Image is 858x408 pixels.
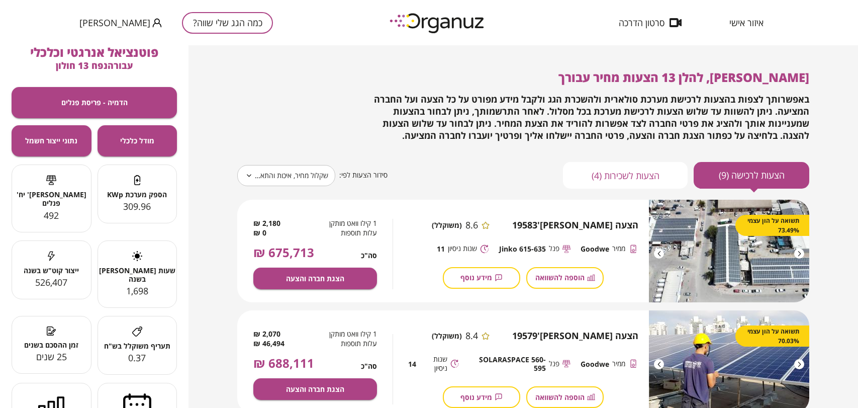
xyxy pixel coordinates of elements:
span: 14 [408,360,416,368]
span: באפשרותך לצפות בהצעות לרכישת מערכת סולארית ולהשכרת הגג ולקבל מידע מפורט על כל הצעה ועל החברה המצי... [374,93,809,141]
span: 1,698 [126,285,148,297]
button: הדמיה - פריסת פנלים [12,87,177,118]
span: הוספה להשוואה [535,273,585,282]
span: ממיר [612,359,625,369]
span: 46,494 ₪ [253,339,284,349]
span: (משוקלל) [432,221,462,229]
span: (משוקלל) [432,332,462,340]
span: תשואה על הון עצמי 70.03% [745,327,799,346]
span: הצעה [PERSON_NAME]' 19583 [512,220,638,231]
span: פוטנציאל אנרגטי וכלכלי [30,44,158,60]
button: מידע נוסף [443,267,520,289]
button: הוספה להשוואה [526,267,604,289]
span: הספק מערכת KWp [98,190,177,199]
span: תשואה על הון עצמי 73.49% [745,216,799,235]
span: הוספה להשוואה [535,393,585,401]
span: פנל [549,244,559,254]
span: סידור הצעות לפי: [339,171,388,180]
img: image [649,200,809,302]
span: 675,713 ₪ [253,246,314,260]
span: מודל כלכלי [120,136,154,145]
button: הצעות לשכירות (4) [563,162,688,189]
span: סה"כ [361,362,377,370]
button: [PERSON_NAME] [79,17,162,29]
span: 0.37 [128,352,146,364]
span: זמן ההסכם בשנים [12,341,91,349]
span: הצגת חברה והצעה [286,385,344,393]
div: שקלול מחיר, איכות והתאמה [237,161,335,190]
button: הצעות לרכישה (9) [694,162,809,189]
span: שנות ניסיון [419,355,447,373]
span: 2,070 ₪ [253,330,280,339]
span: מידע נוסף [460,393,492,401]
span: ממיר [612,244,625,254]
span: 1 קילו וואט מותקן [297,330,377,339]
span: איזור אישי [729,18,764,28]
span: מידע נוסף [460,273,492,282]
span: סה"כ [361,251,377,260]
button: סרטון הדרכה [604,18,697,28]
span: 8.6 [465,220,478,231]
span: 526,407 [35,276,67,288]
span: Jinko 615-635 [499,244,546,253]
span: 0 ₪ [253,228,266,238]
span: עבור הנפח 13 חולון [56,59,133,71]
span: Goodwe [581,360,609,368]
button: הצגת חברה והצעה [253,378,377,400]
span: פנל [549,359,559,369]
span: 25 שנים [36,351,67,363]
button: הוספה להשוואה [526,386,604,408]
span: הצעה [PERSON_NAME]' 19579 [512,331,638,342]
span: 1 קילו וואט מותקן [297,219,377,228]
button: כמה הגג שלי שווה? [182,12,273,34]
span: ייצור קוט"ש בשנה [12,266,91,275]
span: 309.96 [123,200,151,212]
span: Goodwe [581,244,609,253]
button: מודל כלכלי [98,125,177,156]
span: [PERSON_NAME], להלן 13 הצעות מחיר עבורך [558,69,809,86]
span: עלות תוספות [297,339,377,349]
span: סרטון הדרכה [619,18,664,28]
span: 492 [44,209,59,221]
button: איזור אישי [714,18,779,28]
span: הדמיה - פריסת פנלים [61,98,128,107]
img: logo [383,9,493,37]
span: עלות תוספות [297,228,377,238]
span: 2,180 ₪ [253,219,280,228]
span: תעריף משוקלל בש"ח [98,342,177,350]
span: 8.4 [465,331,478,342]
span: שנות ניסיון [448,244,477,254]
span: [PERSON_NAME] [79,18,150,28]
span: נתוני ייצור חשמל [25,136,77,145]
button: מידע נוסף [443,386,520,408]
span: הצגת חברה והצעה [286,274,344,283]
button: נתוני ייצור חשמל [12,125,91,156]
span: 688,111 ₪ [253,356,314,370]
button: הצגת חברה והצעה [253,268,377,289]
span: 11 [437,244,445,253]
span: [PERSON_NAME]' יח' פנלים [12,190,91,208]
span: SOLARASPACE 560-595 [469,355,546,373]
span: שעות [PERSON_NAME] בשנה [98,266,177,284]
